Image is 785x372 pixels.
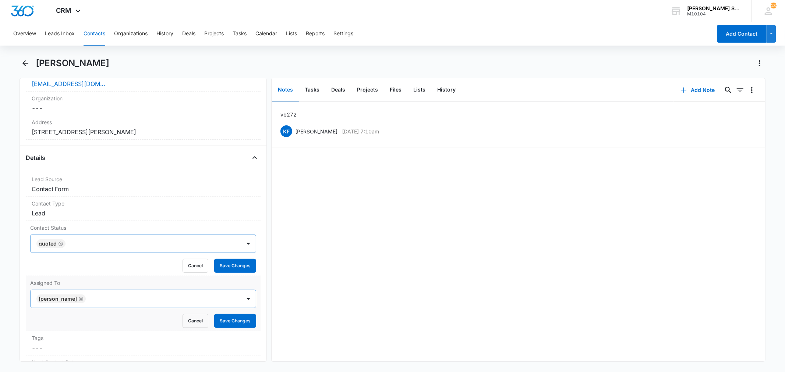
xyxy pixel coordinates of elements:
[32,128,254,136] dd: [STREET_ADDRESS][PERSON_NAME]
[384,79,407,101] button: Files
[333,22,353,46] button: Settings
[214,259,256,273] button: Save Changes
[280,125,292,137] span: KF
[734,84,746,96] button: Filters
[687,11,741,17] div: account id
[26,153,45,162] h4: Details
[32,343,254,352] dd: ---
[13,22,36,46] button: Overview
[746,84,758,96] button: Overflow Menu
[36,58,109,69] h1: [PERSON_NAME]
[26,172,260,197] div: Lead SourceContact Form
[182,22,195,46] button: Deals
[26,331,260,355] div: Tags---
[57,241,63,246] div: Remove Quoted
[26,67,260,92] div: Email[EMAIL_ADDRESS][DOMAIN_NAME]
[26,115,260,140] div: Address[STREET_ADDRESS][PERSON_NAME]
[32,200,254,207] label: Contact Type
[204,22,224,46] button: Projects
[56,7,72,14] span: CRM
[255,22,277,46] button: Calendar
[673,81,722,99] button: Add Note
[26,197,260,221] div: Contact TypeLead
[32,118,254,126] label: Address
[325,79,351,101] button: Deals
[214,314,256,328] button: Save Changes
[32,358,254,366] label: Next Contact Date
[183,314,208,328] button: Cancel
[30,224,256,232] label: Contact Status
[32,209,254,218] dd: Lead
[84,22,105,46] button: Contacts
[77,296,84,301] div: Remove Kenneth Florman
[407,79,431,101] button: Lists
[45,22,75,46] button: Leads Inbox
[156,22,173,46] button: History
[754,57,765,69] button: Actions
[306,22,325,46] button: Reports
[30,279,256,287] label: Assigned To
[717,25,767,43] button: Add Contact
[295,128,337,135] p: [PERSON_NAME]
[32,104,254,112] dd: ---
[32,79,105,88] a: [EMAIL_ADDRESS][DOMAIN_NAME]
[771,3,777,8] div: notifications count
[431,79,462,101] button: History
[280,111,297,118] p: vb2 72
[771,3,777,8] span: 131
[687,6,741,11] div: account name
[233,22,247,46] button: Tasks
[249,152,261,164] button: Close
[342,128,379,135] p: [DATE] 7:10am
[722,84,734,96] button: Search...
[299,79,325,101] button: Tasks
[272,79,299,101] button: Notes
[32,185,254,193] dd: Contact Form
[32,334,254,342] label: Tags
[286,22,297,46] button: Lists
[39,241,57,246] div: Quoted
[183,259,208,273] button: Cancel
[114,22,148,46] button: Organizations
[39,296,77,301] div: [PERSON_NAME]
[32,94,254,102] label: Organization
[26,92,260,115] div: Organization---
[32,175,254,183] label: Lead Source
[351,79,384,101] button: Projects
[20,57,31,69] button: Back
